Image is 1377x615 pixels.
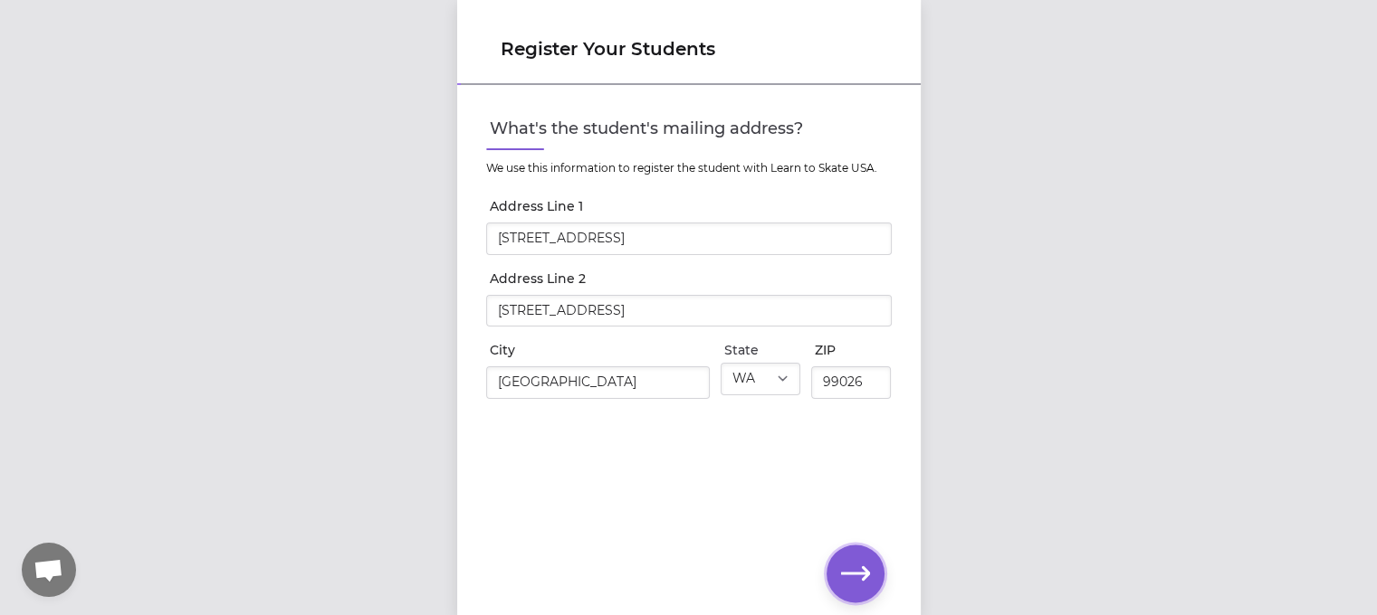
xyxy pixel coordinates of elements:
[815,341,891,359] label: ZIP
[490,197,892,215] label: Address Line 1
[22,543,76,597] a: Open chat
[724,341,800,359] label: State
[490,270,892,288] label: Address Line 2
[490,116,892,141] label: What's the student's mailing address?
[486,295,892,327] input: Apartment or unit number, if needed
[486,222,892,255] input: Start typing your address...
[486,161,892,175] p: We use this information to register the student with Learn to Skate USA.
[490,341,710,359] label: City
[501,36,877,61] h1: Register Your Students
